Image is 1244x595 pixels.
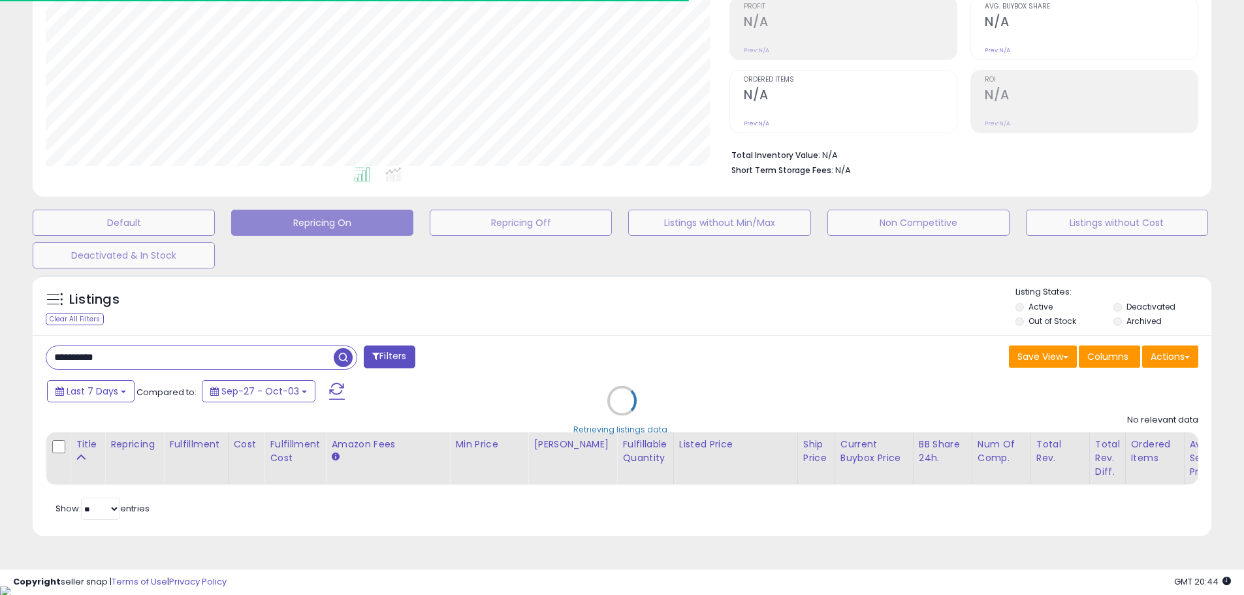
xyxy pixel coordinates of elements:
[985,120,1010,127] small: Prev: N/A
[731,165,833,176] b: Short Term Storage Fees:
[744,3,957,10] span: Profit
[744,76,957,84] span: Ordered Items
[985,3,1198,10] span: Avg. Buybox Share
[231,210,413,236] button: Repricing On
[731,150,820,161] b: Total Inventory Value:
[1174,575,1231,588] span: 2025-10-11 20:44 GMT
[13,576,227,588] div: seller snap | |
[731,146,1188,162] li: N/A
[985,76,1198,84] span: ROI
[33,242,215,268] button: Deactivated & In Stock
[985,14,1198,32] h2: N/A
[33,210,215,236] button: Default
[112,575,167,588] a: Terms of Use
[744,88,957,105] h2: N/A
[744,120,769,127] small: Prev: N/A
[1026,210,1208,236] button: Listings without Cost
[13,575,61,588] strong: Copyright
[985,88,1198,105] h2: N/A
[835,164,851,176] span: N/A
[744,14,957,32] h2: N/A
[827,210,1010,236] button: Non Competitive
[985,46,1010,54] small: Prev: N/A
[169,575,227,588] a: Privacy Policy
[573,423,671,435] div: Retrieving listings data..
[744,46,769,54] small: Prev: N/A
[628,210,810,236] button: Listings without Min/Max
[430,210,612,236] button: Repricing Off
